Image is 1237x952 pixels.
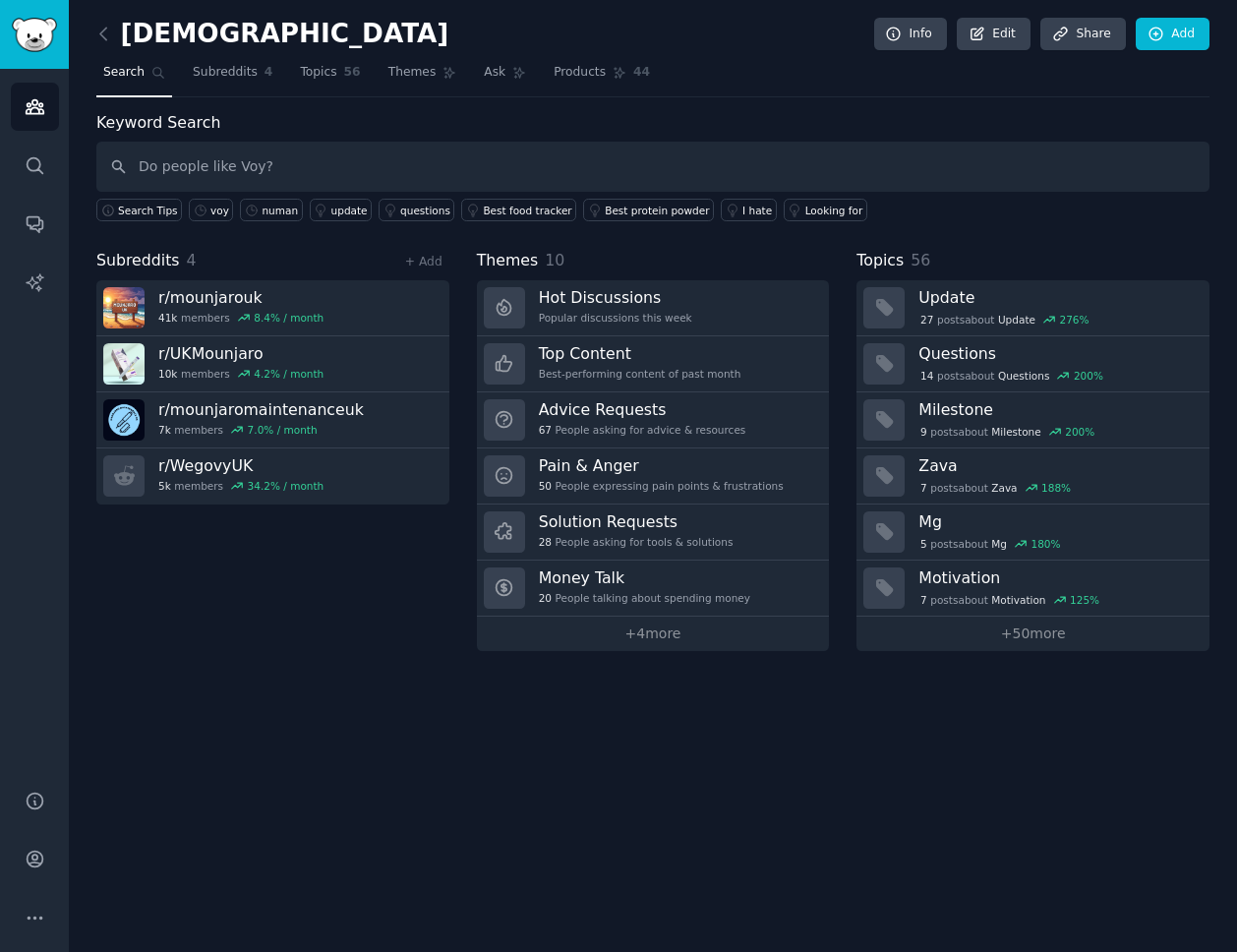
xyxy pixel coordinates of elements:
span: 41k [158,311,177,325]
h3: r/ UKMounjaro [158,343,324,364]
a: Motivation7postsaboutMotivation125% [856,561,1209,617]
img: mounjarouk [103,287,145,328]
a: voy [189,199,233,221]
span: 5k [158,479,171,493]
h3: Money Talk [539,567,750,588]
span: Search [103,64,145,82]
span: 56 [344,64,361,82]
div: numan [262,204,298,217]
span: 20 [539,591,552,605]
span: 4 [187,251,197,269]
label: Keyword Search [96,113,220,132]
span: 27 [920,313,933,327]
div: 276 % [1059,313,1089,327]
div: voy [210,204,229,217]
div: People expressing pain points & frustrations [539,479,784,493]
div: 4.2 % / month [254,367,324,381]
span: 10 [545,251,564,269]
a: Money Talk20People talking about spending money [477,561,830,617]
span: 5 [920,537,927,551]
span: 7 [920,481,927,495]
a: r/mounjarouk41kmembers8.4% / month [96,280,449,336]
img: UKMounjaro [103,343,145,385]
h3: Questions [918,343,1196,364]
span: Update [998,313,1035,327]
div: post s about [918,591,1100,609]
div: Best-performing content of past month [539,367,741,381]
a: Top ContentBest-performing content of past month [477,336,830,392]
div: post s about [918,311,1090,328]
span: Themes [388,64,437,82]
div: members [158,479,324,493]
div: I hate [742,204,772,217]
div: People talking about spending money [539,591,750,605]
h3: r/ mounjaromaintenanceuk [158,399,364,420]
span: 67 [539,423,552,437]
a: r/mounjaromaintenanceuk7kmembers7.0% / month [96,392,449,448]
span: 56 [911,251,930,269]
a: + Add [405,255,442,268]
a: update [310,199,373,221]
h3: Hot Discussions [539,287,692,308]
div: post s about [918,479,1072,497]
h3: Mg [918,511,1196,532]
h3: Top Content [539,343,741,364]
a: Info [874,18,947,51]
a: r/UKMounjaro10kmembers4.2% / month [96,336,449,392]
div: 34.2 % / month [248,479,324,493]
a: I hate [721,199,777,221]
div: update [331,204,368,217]
a: Looking for [784,199,867,221]
span: Subreddits [193,64,258,82]
div: members [158,423,364,437]
span: Questions [998,369,1049,383]
h3: Update [918,287,1196,308]
span: 4 [265,64,273,82]
span: Products [554,64,606,82]
span: Milestone [991,425,1040,439]
a: Best food tracker [461,199,576,221]
h2: [DEMOGRAPHIC_DATA] [96,19,448,50]
div: post s about [918,535,1062,553]
div: 180 % [1031,537,1060,551]
div: 200 % [1074,369,1103,383]
a: numan [240,199,302,221]
span: Ask [484,64,505,82]
span: 14 [920,369,933,383]
div: 8.4 % / month [254,311,324,325]
h3: r/ mounjarouk [158,287,324,308]
span: Search Tips [118,204,178,217]
a: Products44 [547,57,657,97]
div: Best protein powder [605,204,709,217]
a: Milestone9postsaboutMilestone200% [856,392,1209,448]
img: GummySearch logo [12,18,57,52]
a: Mg5postsaboutMg180% [856,505,1209,561]
h3: Zava [918,455,1196,476]
span: Topics [300,64,336,82]
a: Edit [957,18,1031,51]
span: 10k [158,367,177,381]
a: Search [96,57,172,97]
div: 200 % [1065,425,1094,439]
h3: r/ WegovyUK [158,455,324,476]
a: Ask [477,57,533,97]
a: Advice Requests67People asking for advice & resources [477,392,830,448]
a: Add [1136,18,1209,51]
div: People asking for advice & resources [539,423,746,437]
span: 7 [920,593,927,607]
div: post s about [918,367,1104,385]
span: Topics [856,249,904,273]
h3: Motivation [918,567,1196,588]
div: 7.0 % / month [248,423,318,437]
input: Keyword search in audience [96,142,1209,192]
a: +50more [856,617,1209,651]
button: Search Tips [96,199,182,221]
div: 188 % [1041,481,1071,495]
a: Subreddits4 [186,57,279,97]
a: Questions14postsaboutQuestions200% [856,336,1209,392]
h3: Solution Requests [539,511,734,532]
a: Pain & Anger50People expressing pain points & frustrations [477,448,830,505]
div: questions [400,204,450,217]
a: r/WegovyUK5kmembers34.2% / month [96,448,449,505]
span: Mg [991,537,1007,551]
